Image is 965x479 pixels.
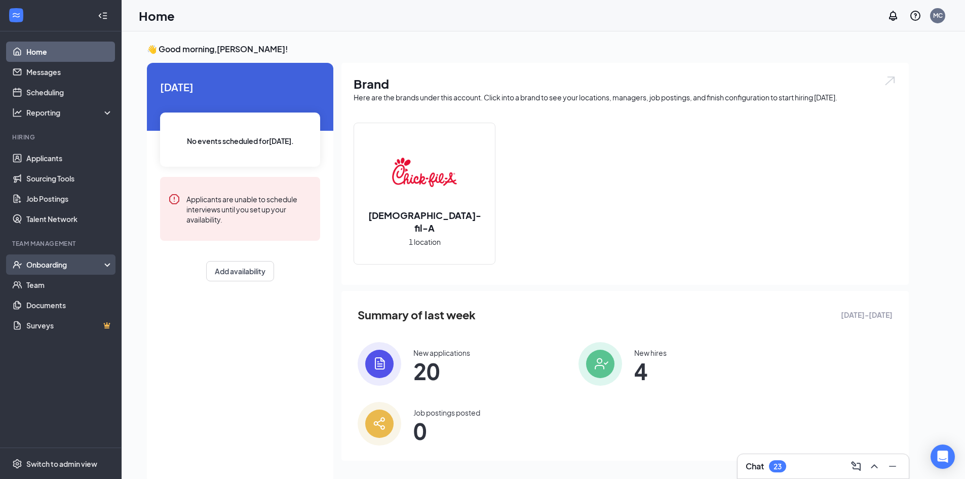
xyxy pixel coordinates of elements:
span: 20 [413,362,470,380]
a: Documents [26,295,113,315]
button: Add availability [206,261,274,281]
a: Team [26,275,113,295]
a: Job Postings [26,189,113,209]
img: open.6027fd2a22e1237b5b06.svg [883,75,897,87]
div: Switch to admin view [26,459,97,469]
svg: Notifications [887,10,899,22]
svg: WorkstreamLogo [11,10,21,20]
svg: ComposeMessage [850,460,862,472]
a: Sourcing Tools [26,168,113,189]
button: Minimize [884,458,901,474]
button: ChevronUp [866,458,882,474]
h3: Chat [746,461,764,472]
img: Chick-fil-A [392,140,457,205]
span: [DATE] - [DATE] [841,309,893,320]
div: 23 [774,462,782,471]
span: Summary of last week [358,306,476,324]
span: 1 location [409,236,441,247]
a: SurveysCrown [26,315,113,336]
h1: Home [139,7,175,24]
div: New hires [634,348,667,358]
div: Onboarding [26,260,104,270]
h1: Brand [354,75,897,92]
div: Hiring [12,133,111,141]
span: [DATE] [160,79,320,95]
a: Talent Network [26,209,113,229]
a: Scheduling [26,82,113,102]
div: New applications [413,348,470,358]
div: Job postings posted [413,408,480,418]
span: 0 [413,422,480,440]
svg: Collapse [98,11,108,21]
svg: Error [168,193,180,205]
div: Open Intercom Messenger [931,445,955,469]
span: 4 [634,362,667,380]
img: icon [578,342,622,386]
svg: Settings [12,459,22,469]
div: Applicants are unable to schedule interviews until you set up your availability. [186,193,312,225]
div: MC [933,11,943,20]
div: Team Management [12,239,111,248]
span: No events scheduled for [DATE] . [187,135,294,146]
h3: 👋 Good morning, [PERSON_NAME] ! [147,44,909,55]
svg: ChevronUp [868,460,880,472]
a: Home [26,42,113,62]
a: Applicants [26,148,113,168]
a: Messages [26,62,113,82]
div: Here are the brands under this account. Click into a brand to see your locations, managers, job p... [354,92,897,102]
img: icon [358,342,401,386]
svg: UserCheck [12,260,22,270]
button: ComposeMessage [848,458,864,474]
h2: [DEMOGRAPHIC_DATA]-fil-A [354,209,495,234]
div: Reporting [26,107,113,118]
svg: QuestionInfo [909,10,921,22]
svg: Analysis [12,107,22,118]
svg: Minimize [886,460,899,472]
img: icon [358,402,401,446]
